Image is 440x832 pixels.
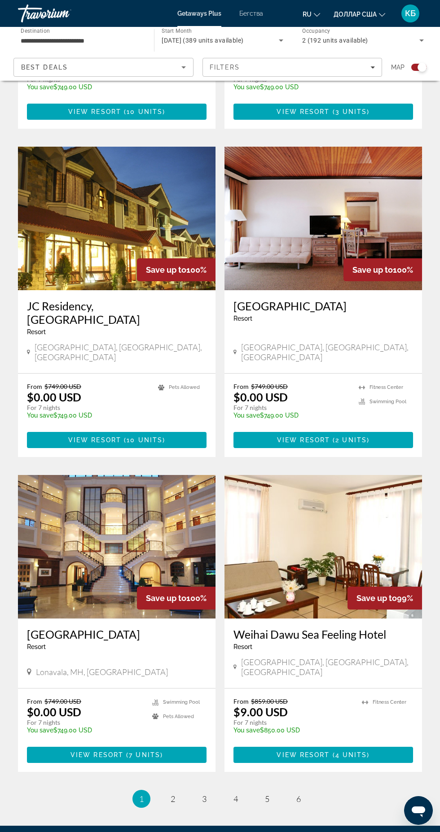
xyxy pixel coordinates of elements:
p: For 7 nights [27,719,143,727]
button: Изменить язык [303,8,320,21]
span: View Resort [68,108,121,115]
nav: Pagination [18,790,422,808]
iframe: Кнопка запуска окна обмена сообщениями [404,796,433,825]
span: 10 units [127,436,163,444]
span: $749.00 USD [44,383,81,390]
p: $0.00 USD [27,705,81,719]
span: [GEOGRAPHIC_DATA], [GEOGRAPHIC_DATA], [GEOGRAPHIC_DATA] [241,657,413,677]
span: Map [391,61,405,74]
span: Best Deals [21,64,68,71]
a: [GEOGRAPHIC_DATA] [233,299,413,313]
button: View Resort(10 units) [27,104,207,120]
div: 100% [343,258,422,281]
span: Save up to [352,265,393,274]
a: View Resort(7 units) [27,747,207,763]
p: $9.00 USD [233,705,288,719]
span: From [27,697,42,705]
span: $749.00 USD [44,697,81,705]
a: Getaways Plus [177,10,221,17]
span: $859.00 USD [251,697,288,705]
a: View Resort(4 units) [233,747,413,763]
span: 2 (192 units available) [302,37,368,44]
a: JC Residency, [GEOGRAPHIC_DATA] [27,299,207,326]
span: View Resort [277,436,330,444]
span: Destination [21,27,50,34]
button: View Resort(2 units) [233,432,413,448]
img: Damai Beach Resort [224,147,422,290]
a: [GEOGRAPHIC_DATA] [27,627,207,641]
span: 10 units [127,108,163,115]
span: 2 [171,794,175,804]
button: Filters [202,58,383,77]
span: 2 units [335,436,367,444]
span: [GEOGRAPHIC_DATA], [GEOGRAPHIC_DATA], [GEOGRAPHIC_DATA] [35,342,207,362]
div: 99% [348,587,422,610]
font: доллар США [334,11,377,18]
div: 100% [137,587,216,610]
span: You save [233,727,260,734]
p: For 7 nights [233,404,350,412]
span: Pets Allowed [163,714,194,719]
span: ( ) [330,108,370,115]
p: $749.00 USD [27,412,149,419]
img: The Lagoona Resort [18,475,216,619]
span: 4 units [335,751,367,758]
span: ( ) [330,436,370,444]
font: ru [303,11,312,18]
p: $749.00 USD [27,83,143,91]
span: Save up to [356,593,397,603]
a: Weihai Dawu Sea Feeling Hotel [233,627,413,641]
button: View Resort(10 units) [27,432,207,448]
span: You save [233,412,260,419]
span: ( ) [330,751,370,758]
p: $749.00 USD [233,412,350,419]
span: [DATE] (389 units available) [162,37,243,44]
span: ( ) [123,751,163,758]
img: Weihai Dawu Sea Feeling Hotel [224,475,422,619]
span: 7 units [129,751,160,758]
img: JC Residency, Kodaikanal [18,147,216,290]
span: ( ) [121,436,165,444]
p: $850.00 USD [233,727,353,734]
span: Fitness Center [370,384,403,390]
span: Swimming Pool [163,699,200,705]
span: From [233,383,249,390]
span: Resort [233,315,252,322]
p: $749.00 USD [233,83,350,91]
span: Occupancy [302,28,330,34]
input: Select destination [21,35,142,46]
span: Resort [27,328,46,335]
span: 1 [139,794,144,804]
span: View Resort [70,751,123,758]
mat-select: Sort by [21,62,186,73]
div: 100% [137,258,216,281]
span: Fitness Center [373,699,406,705]
p: $0.00 USD [233,390,288,404]
span: You save [27,412,53,419]
span: Resort [27,643,46,650]
p: $749.00 USD [27,727,143,734]
span: Save up to [146,265,186,274]
span: View Resort [277,751,330,758]
p: For 7 nights [233,719,353,727]
span: From [27,383,42,390]
font: Бегства [239,10,263,17]
span: From [233,697,249,705]
a: View Resort(3 units) [233,104,413,120]
button: Меню пользователя [399,4,422,23]
span: 3 [202,794,207,804]
span: View Resort [68,436,121,444]
span: Resort [233,643,252,650]
span: Save up to [146,593,186,603]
